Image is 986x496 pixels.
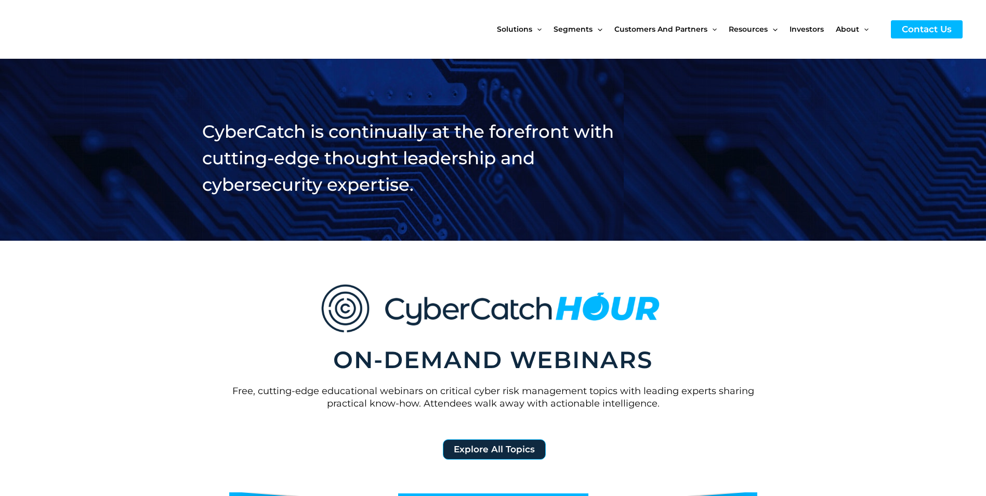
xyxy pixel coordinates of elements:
[729,7,768,51] span: Resources
[223,385,764,410] p: Free, cutting-edge educational webinars on critical cyber risk management topics with leading exp...
[859,7,869,51] span: Menu Toggle
[454,445,535,454] span: Explore All Topics
[790,7,836,51] a: Investors
[202,119,650,198] h2: CyberCatch is continually at the forefront with cutting-edge thought leadership and cybersecurity...
[18,8,143,51] img: CyberCatch
[891,20,963,38] a: Contact Us
[593,7,602,51] span: Menu Toggle
[836,7,859,51] span: About
[202,345,784,375] h2: ON-DEMAND WEBINARS
[790,7,824,51] span: Investors
[707,7,717,51] span: Menu Toggle
[614,7,707,51] span: Customers and Partners
[497,7,532,51] span: Solutions
[443,439,546,460] a: Explore All Topics
[768,7,777,51] span: Menu Toggle
[532,7,542,51] span: Menu Toggle
[554,7,593,51] span: Segments
[497,7,880,51] nav: Site Navigation: New Main Menu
